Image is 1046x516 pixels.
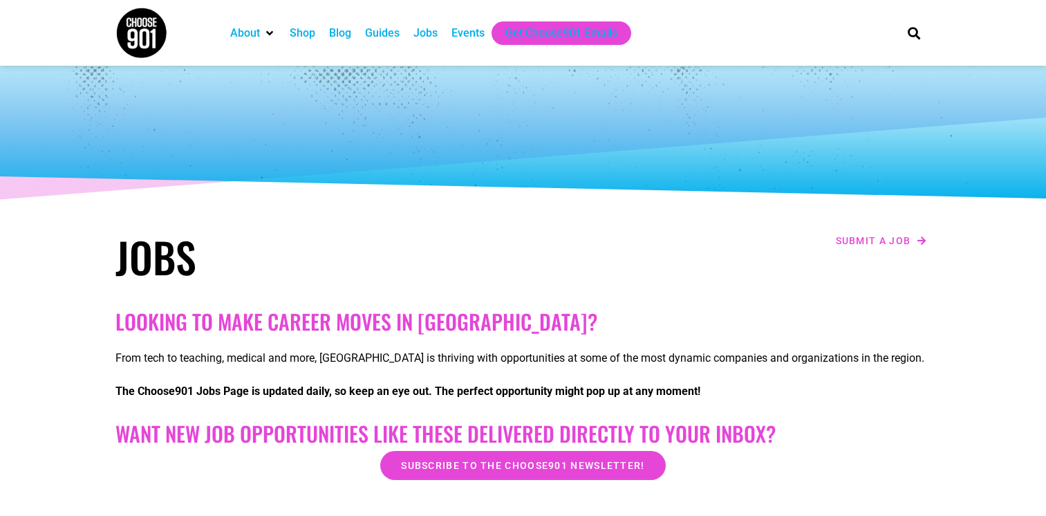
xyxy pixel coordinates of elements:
a: Get Choose901 Emails [505,25,617,42]
strong: The Choose901 Jobs Page is updated daily, so keep an eye out. The perfect opportunity might pop u... [115,385,700,398]
a: Subscribe to the Choose901 newsletter! [380,451,665,480]
div: Search [902,21,925,44]
nav: Main nav [223,21,884,45]
a: Shop [290,25,315,42]
h2: Looking to make career moves in [GEOGRAPHIC_DATA]? [115,309,931,334]
div: About [223,21,283,45]
a: Blog [329,25,351,42]
h1: Jobs [115,232,516,282]
a: Guides [365,25,400,42]
span: Subscribe to the Choose901 newsletter! [401,461,644,470]
a: About [230,25,260,42]
p: From tech to teaching, medical and more, [GEOGRAPHIC_DATA] is thriving with opportunities at some... [115,350,931,367]
a: Jobs [413,25,438,42]
a: Submit a job [832,232,931,250]
h2: Want New Job Opportunities like these Delivered Directly to your Inbox? [115,421,931,446]
span: Submit a job [836,236,911,246]
a: Events [451,25,485,42]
